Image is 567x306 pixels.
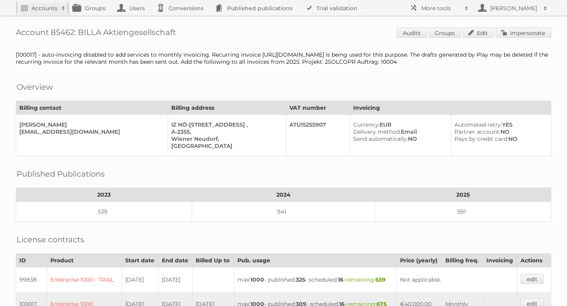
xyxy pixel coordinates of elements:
[521,274,544,284] a: edit
[17,234,84,245] h2: License contracts
[397,28,427,38] a: Audits
[16,254,47,267] th: ID
[428,28,461,38] a: Groups
[171,135,280,142] div: Wiener Neudorf,
[171,142,280,149] div: [GEOGRAPHIC_DATA]
[397,254,442,267] th: Price (yearly)
[442,254,483,267] th: Billing freq.
[192,202,375,222] td: 941
[171,121,280,128] div: IZ NÖ-[STREET_ADDRESS] ,
[353,121,380,128] span: Currency:
[250,276,264,283] strong: 1000
[375,276,385,283] strong: 659
[159,254,193,267] th: End date
[159,267,193,292] td: [DATE]
[16,188,192,202] th: 2023
[454,128,545,135] div: NO
[286,101,350,115] th: VAT number
[296,276,305,283] strong: 325
[375,202,551,222] td: 591
[345,276,385,283] span: remaining:
[454,135,545,142] div: NO
[234,254,397,267] th: Pub. usage
[517,254,551,267] th: Actions
[353,135,445,142] div: NO
[193,254,234,267] th: Billed Up to
[488,4,539,12] h2: [PERSON_NAME]
[16,28,551,39] h1: Account 85462: BILLA Aktiengesellschaft
[234,267,397,292] td: max: - published: - scheduled: -
[454,128,500,135] span: Partner account:
[192,188,375,202] th: 2024
[16,267,47,292] td: 99838
[16,51,551,65] div: [100017] - auto-invoicing disabled to add services to monthly invoicing. Recurring invoice [URL][...
[338,276,343,283] strong: 16
[171,128,280,135] div: A-2355,
[353,128,445,135] div: Email
[454,121,545,128] div: YES
[454,135,508,142] span: Pays by credit card:
[47,254,122,267] th: Product
[454,121,502,128] span: Automated retry:
[19,128,161,135] div: [EMAIL_ADDRESS][DOMAIN_NAME]
[375,188,551,202] th: 2025
[47,267,122,292] td: Enterprise 1000 - TRIAL
[168,101,286,115] th: Billing address
[350,101,551,115] th: Invoicing
[463,28,494,38] a: Edit
[17,168,105,180] h2: Published Publications
[122,267,159,292] td: [DATE]
[397,267,517,292] td: Not applicable.
[17,81,53,93] h2: Overview
[353,121,445,128] div: EUR
[421,4,461,12] h2: More tools
[31,4,57,12] h2: Accounts
[16,101,168,115] th: Billing contact
[353,135,408,142] span: Send automatically:
[19,121,161,128] div: [PERSON_NAME]
[496,28,551,38] a: Impersonate
[286,115,350,156] td: ATU15255907
[122,254,159,267] th: Start date
[483,254,517,267] th: Invoicing
[353,128,401,135] span: Delivery method:
[16,202,192,222] td: 539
